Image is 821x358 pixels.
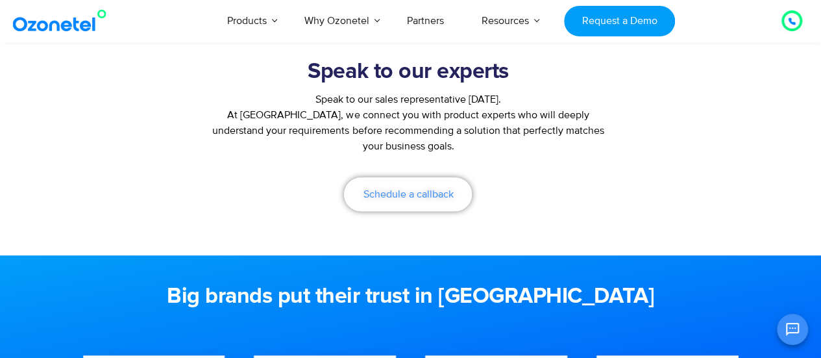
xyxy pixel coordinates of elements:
[777,314,808,345] button: Open chat
[205,92,612,107] div: Speak to our sales representative [DATE].
[205,59,612,85] h2: Speak to our experts
[205,107,612,154] p: At [GEOGRAPHIC_DATA], we connect you with product experts who will deeply understand your require...
[564,6,675,36] a: Request a Demo
[363,189,453,199] span: Schedule a callback
[344,177,472,211] a: Schedule a callback
[64,284,758,310] h2: Big brands put their trust in [GEOGRAPHIC_DATA]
